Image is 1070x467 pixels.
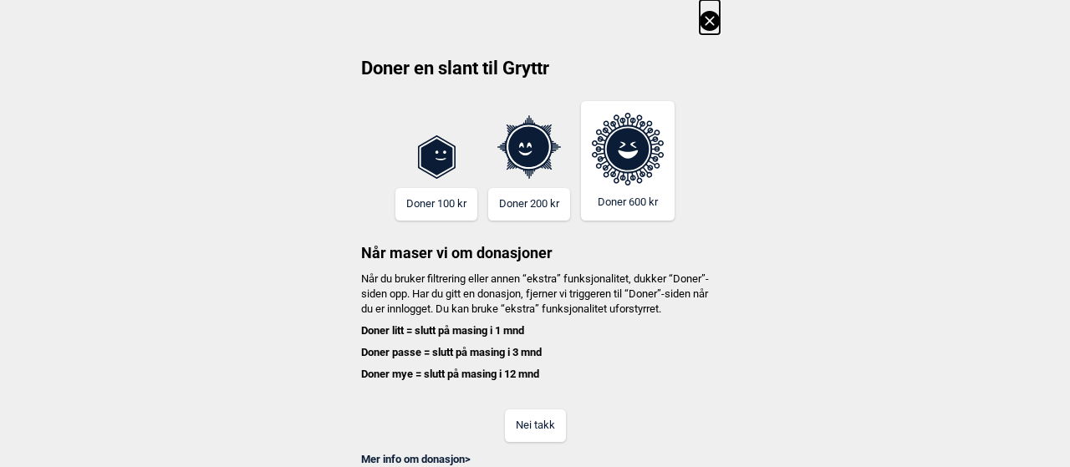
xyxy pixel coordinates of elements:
[350,272,720,383] h4: Når du bruker filtrering eller annen “ekstra” funksjonalitet, dukker “Doner”-siden opp. Har du gi...
[488,188,570,221] button: Doner 200 kr
[581,101,675,221] button: Doner 600 kr
[395,188,477,221] button: Doner 100 kr
[350,56,720,93] h2: Doner en slant til Gryttr
[350,221,720,263] h3: Når maser vi om donasjoner
[361,324,524,337] b: Doner litt = slutt på masing i 1 mnd
[361,346,542,358] b: Doner passe = slutt på masing i 3 mnd
[505,409,566,442] button: Nei takk
[361,453,471,465] a: Mer info om donasjon>
[361,368,539,380] b: Doner mye = slutt på masing i 12 mnd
